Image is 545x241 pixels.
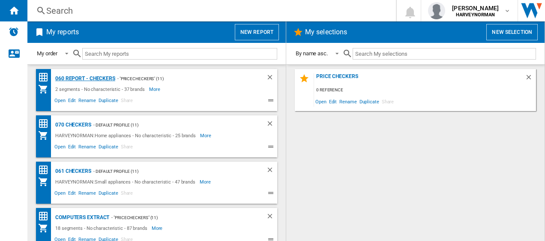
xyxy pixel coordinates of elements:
img: alerts-logo.svg [9,27,19,37]
div: - "PriceCheckers" (11) [109,212,249,223]
span: Edit [67,143,78,153]
h2: My reports [45,24,81,40]
div: Price Matrix [38,72,53,83]
div: 0 reference [314,85,536,96]
div: - Default profile (11) [91,166,249,177]
span: Share [120,189,135,199]
span: Edit [328,96,338,107]
div: Delete [266,73,277,84]
div: Computers extract [53,212,109,223]
img: profile.jpg [428,2,445,19]
span: Share [120,143,135,153]
span: Share [380,96,395,107]
input: Search My reports [82,48,277,60]
div: Delete [266,212,277,223]
div: 070 Checkers [53,120,91,130]
span: Rename [77,189,97,199]
span: Open [314,96,328,107]
b: HARVEYNORMAN [456,12,495,18]
span: Rename [338,96,358,107]
h2: My selections [303,24,349,40]
div: My Assortment [38,130,53,141]
div: Delete [525,73,536,85]
span: More [200,177,212,187]
span: Duplicate [358,96,380,107]
span: Open [53,143,67,153]
span: Edit [67,96,78,107]
div: Search [46,5,374,17]
span: Duplicate [97,96,120,107]
div: My Assortment [38,223,53,233]
div: - Default profile (11) [91,120,249,130]
div: HARVEYNORMAN:Home appliances - No characteristic - 25 brands [53,130,200,141]
div: My Assortment [38,84,53,94]
div: Delete [266,120,277,130]
div: Price Matrix [38,118,53,129]
div: By name asc. [296,50,328,57]
button: New report [235,24,279,40]
span: Duplicate [97,143,120,153]
div: - "PriceCheckers" (11) [115,73,249,84]
span: Rename [77,143,97,153]
span: Rename [77,96,97,107]
div: Price Checkers [314,73,525,85]
span: Open [53,189,67,199]
span: [PERSON_NAME] [452,4,499,12]
span: Edit [67,189,78,199]
span: Open [53,96,67,107]
div: 061 Checkers [53,166,91,177]
div: 2 segments - No characteristic - 37 brands [53,84,149,94]
div: My Assortment [38,177,53,187]
span: Share [120,96,135,107]
input: Search My selections [353,48,536,60]
button: New selection [486,24,538,40]
div: Delete [266,166,277,177]
div: Price Matrix [38,165,53,175]
div: 060 report - Checkers [53,73,115,84]
div: 18 segments - No characteristic - 87 brands [53,223,152,233]
span: More [200,130,213,141]
span: Duplicate [97,189,120,199]
span: More [152,223,164,233]
div: Price Matrix [38,211,53,222]
div: HARVEYNORMAN:Small appliances - No characteristic - 47 brands [53,177,200,187]
span: More [149,84,162,94]
div: My order [37,50,57,57]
